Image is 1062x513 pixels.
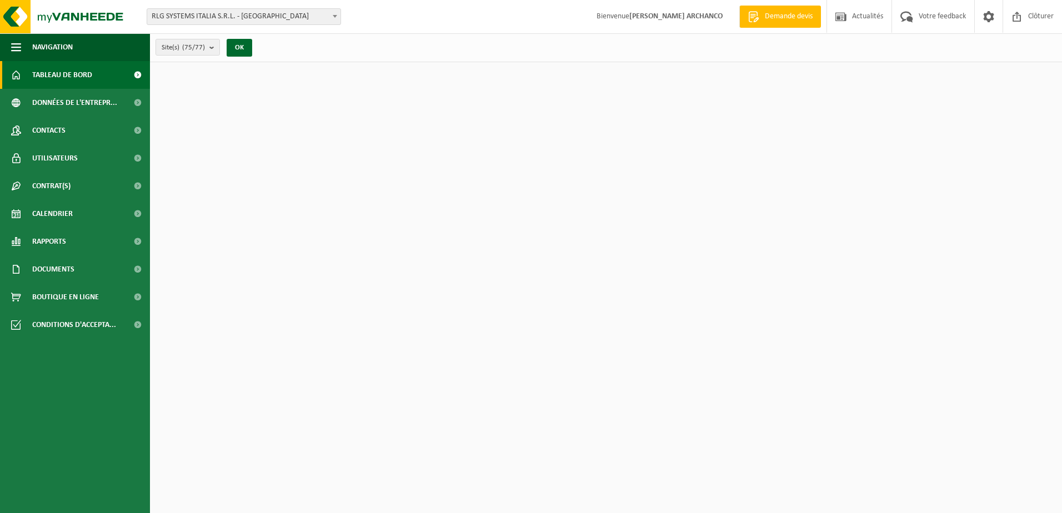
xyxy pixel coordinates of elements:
button: Site(s)(75/77) [156,39,220,56]
span: Navigation [32,33,73,61]
span: RLG SYSTEMS ITALIA S.R.L. - TORINO [147,9,340,24]
span: Données de l'entrepr... [32,89,117,117]
span: Documents [32,255,74,283]
span: Rapports [32,228,66,255]
button: OK [227,39,252,57]
strong: [PERSON_NAME] ARCHANCO [629,12,723,21]
span: Boutique en ligne [32,283,99,311]
span: Utilisateurs [32,144,78,172]
span: Tableau de bord [32,61,92,89]
count: (75/77) [182,44,205,51]
span: Conditions d'accepta... [32,311,116,339]
span: Contacts [32,117,66,144]
span: Demande devis [762,11,815,22]
span: RLG SYSTEMS ITALIA S.R.L. - TORINO [147,8,341,25]
span: Contrat(s) [32,172,71,200]
span: Site(s) [162,39,205,56]
a: Demande devis [739,6,821,28]
span: Calendrier [32,200,73,228]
